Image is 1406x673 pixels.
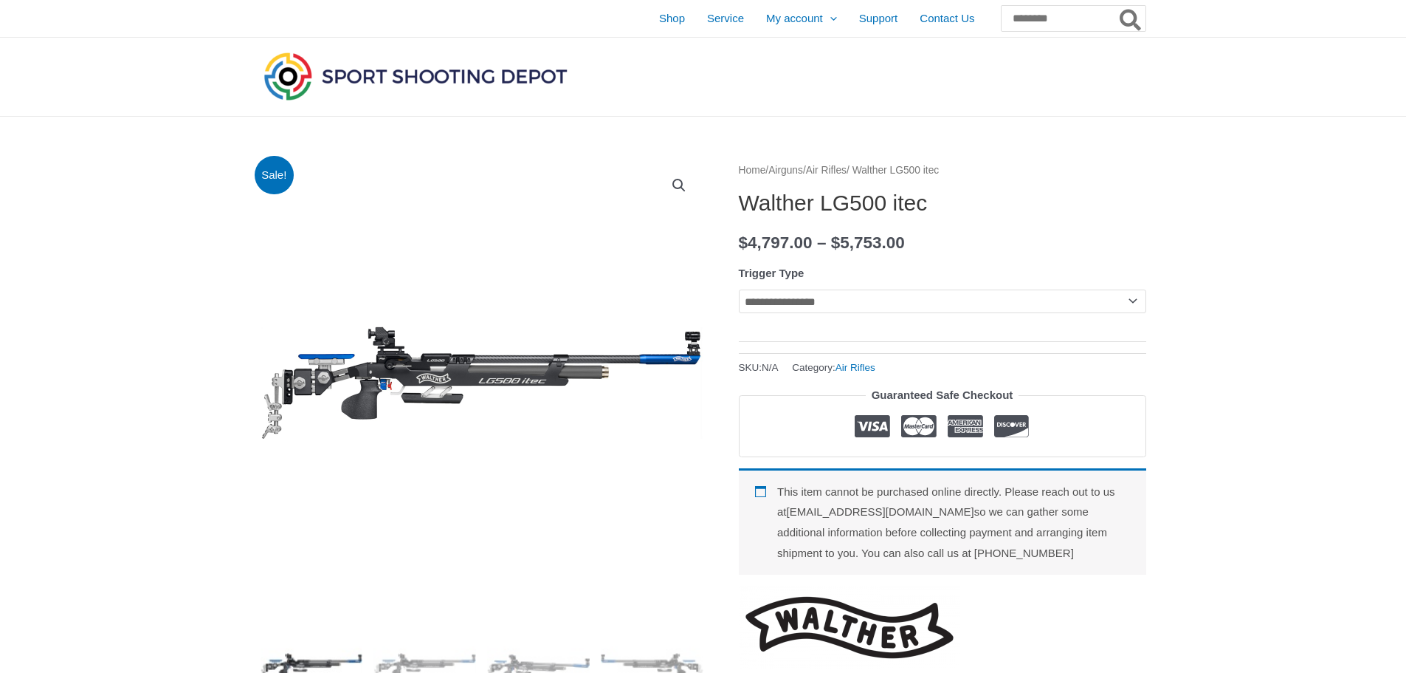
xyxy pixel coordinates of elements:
div: This item cannot be purchased online directly. Please reach out to us at [EMAIL_ADDRESS][DOMAIN_N... [739,468,1146,575]
span: $ [831,233,841,252]
nav: Breadcrumb [739,161,1146,180]
span: Sale! [255,156,294,195]
a: Airguns [768,165,803,176]
a: Home [739,165,766,176]
bdi: 4,797.00 [739,233,813,252]
a: View full-screen image gallery [666,172,692,199]
legend: Guaranteed Safe Checkout [866,385,1019,406]
button: Search [1117,6,1145,31]
label: Trigger Type [739,267,804,279]
a: Air Rifles [806,165,847,176]
a: Walther [739,586,960,669]
img: Walther LG500 itec [261,161,703,604]
h1: Walther LG500 itec [739,190,1146,216]
a: Air Rifles [835,362,875,373]
span: – [817,233,827,252]
span: SKU: [739,358,779,377]
span: Category: [792,358,875,377]
span: $ [739,233,748,252]
span: N/A [762,362,779,373]
bdi: 5,753.00 [831,233,905,252]
img: Sport Shooting Depot [261,49,571,103]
